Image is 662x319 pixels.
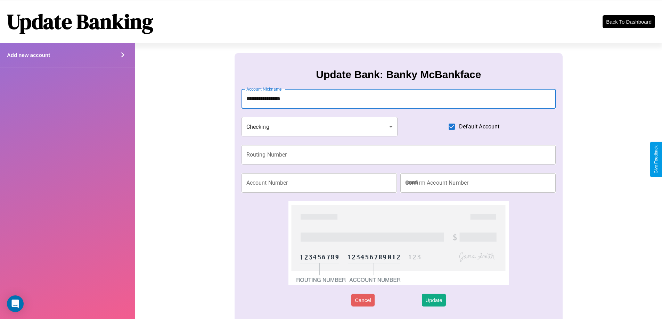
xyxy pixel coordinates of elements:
button: Update [422,294,446,307]
label: Account Nickname [246,86,282,92]
div: Give Feedback [654,145,659,174]
div: Open Intercom Messenger [7,295,24,312]
span: Default Account [459,123,499,131]
button: Back To Dashboard [603,15,655,28]
h1: Update Banking [7,7,153,36]
img: check [288,201,508,285]
button: Cancel [351,294,375,307]
h4: Add new account [7,52,50,58]
h3: Update Bank: Banky McBankface [316,69,481,81]
div: Checking [242,117,398,136]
